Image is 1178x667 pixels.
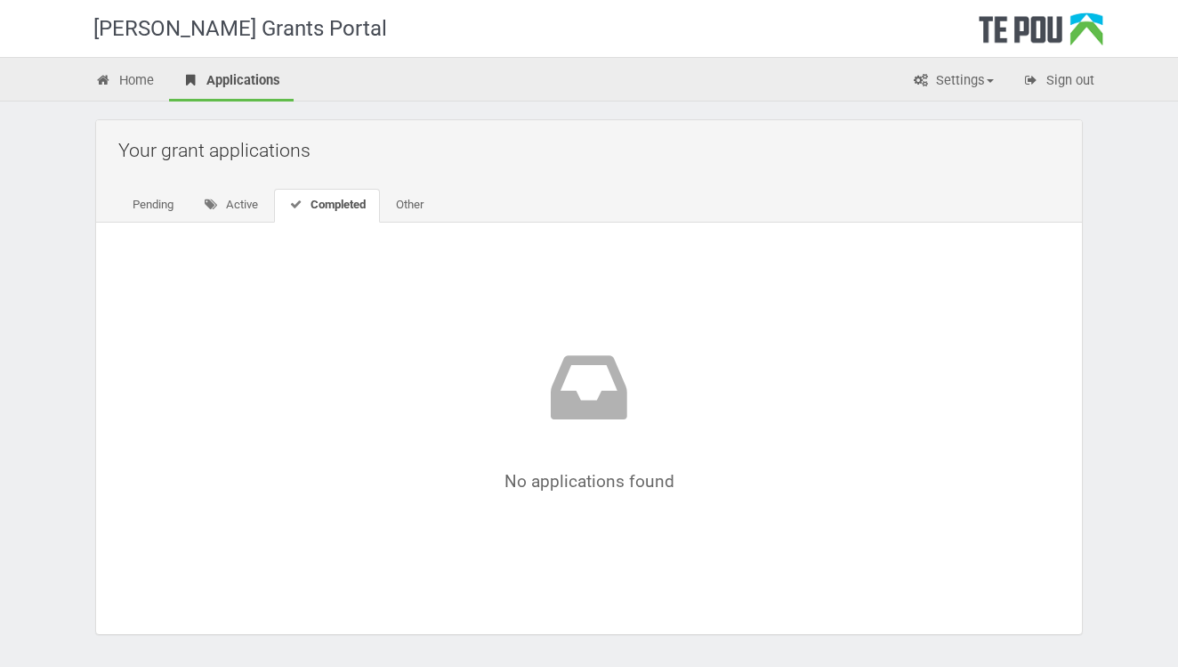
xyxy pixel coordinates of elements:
h2: Your grant applications [118,129,1069,171]
a: Applications [169,62,294,102]
div: No applications found [149,343,1029,491]
a: Other [382,189,438,223]
a: Settings [899,62,1007,102]
a: Pending [118,189,188,223]
div: Te Pou Logo [979,12,1103,57]
a: Active [190,189,272,223]
a: Sign out [1009,62,1108,102]
a: Completed [274,189,380,223]
a: Home [82,62,167,102]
